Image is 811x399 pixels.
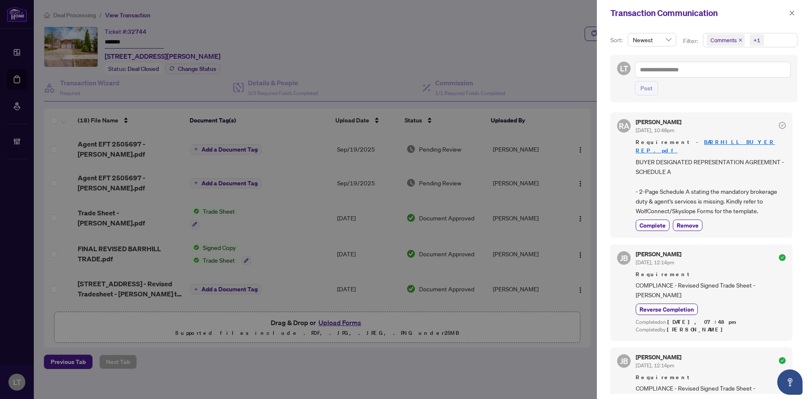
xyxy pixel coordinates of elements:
[620,355,628,367] span: JB
[677,221,699,230] span: Remove
[636,326,786,334] div: Completed by
[738,38,743,42] span: close
[683,36,699,46] p: Filter:
[619,120,629,132] span: RA
[777,369,803,395] button: Open asap
[635,81,658,95] button: Post
[636,259,674,266] span: [DATE], 12:14pm
[789,10,795,16] span: close
[779,254,786,261] span: check-circle
[636,138,775,154] a: BARRHILL BUYER REP .pdf
[640,305,694,314] span: Reverse Completion
[636,138,786,155] span: Requirement -
[779,122,786,129] span: check-circle
[636,157,786,216] span: BUYER DESIGNATED REPRESENTATION AGREEMENT - SCHEDULE A - 2-Page Schedule A stating the mandatory ...
[636,220,669,231] button: Complete
[636,362,674,369] span: [DATE], 12:14pm
[636,251,681,257] h5: [PERSON_NAME]
[636,304,698,315] button: Reverse Completion
[636,354,681,360] h5: [PERSON_NAME]
[667,326,727,333] span: [PERSON_NAME]
[636,318,786,326] div: Completed on
[620,62,628,74] span: LT
[610,35,624,45] p: Sort:
[636,119,681,125] h5: [PERSON_NAME]
[640,221,666,230] span: Complete
[754,36,760,44] div: +1
[710,36,737,44] span: Comments
[636,280,786,300] span: COMPLIANCE - Revised Signed Trade Sheet - [PERSON_NAME]
[779,357,786,364] span: check-circle
[620,252,628,264] span: JB
[667,318,738,326] span: [DATE], 07:48pm
[673,220,702,231] button: Remove
[633,33,671,46] span: Newest
[707,34,745,46] span: Comments
[610,7,787,19] div: Transaction Communication
[636,127,674,133] span: [DATE], 10:48pm
[636,373,786,382] span: Requirement
[636,270,786,279] span: Requirement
